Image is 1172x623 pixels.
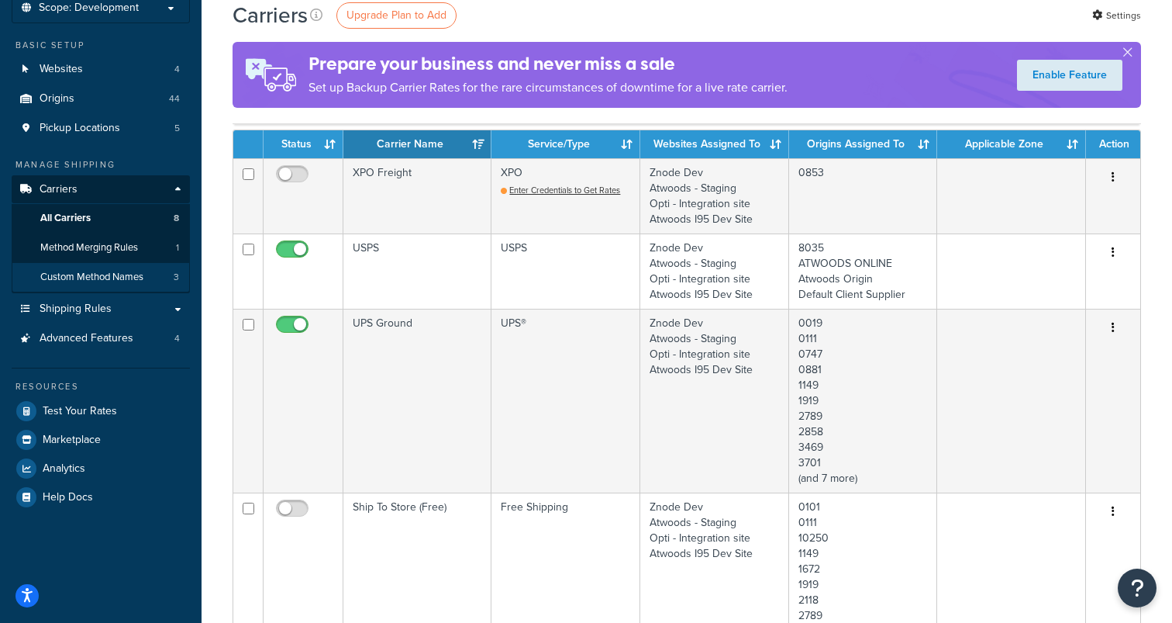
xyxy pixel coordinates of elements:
li: Method Merging Rules [12,234,190,262]
a: All Carriers 8 [12,204,190,233]
span: 5 [174,122,180,135]
a: Advanced Features 4 [12,324,190,353]
span: Carriers [40,183,78,196]
span: Test Your Rates [43,405,117,418]
td: USPS [491,234,639,309]
td: USPS [343,234,491,309]
td: 8035 ATWOODS ONLINE Atwoods Origin Default Client Supplier [789,234,938,309]
li: Pickup Locations [12,114,190,143]
td: 0019 0111 0747 0881 1149 1919 2789 2858 3469 3701 (and 7 more) [789,309,938,493]
a: Shipping Rules [12,295,190,324]
a: Help Docs [12,483,190,511]
td: Znode Dev Atwoods - Staging Opti - Integration site Atwoods I95 Dev Site [640,234,789,309]
td: Znode Dev Atwoods - Staging Opti - Integration site Atwoods I95 Dev Site [640,309,789,493]
li: Origins [12,85,190,113]
a: Carriers [12,175,190,204]
a: Method Merging Rules 1 [12,234,190,262]
td: UPS Ground [343,309,491,493]
li: Carriers [12,175,190,293]
div: Resources [12,380,190,393]
li: Custom Method Names [12,263,190,292]
span: Marketplace [43,434,101,447]
a: Origins 44 [12,85,190,113]
h4: Prepare your business and never miss a sale [309,51,788,77]
p: Set up Backup Carrier Rates for the rare circumstances of downtime for a live rate carrier. [309,77,788,99]
span: Analytics [43,462,85,476]
td: XPO [491,158,639,234]
span: Origins [40,92,74,106]
span: 3 [174,271,179,284]
span: Advanced Features [40,332,133,345]
th: Websites Assigned To: activate to sort column ascending [640,130,789,158]
td: XPO Freight [343,158,491,234]
img: ad-rules-rateshop-fe6ec290ccb7230408bd80ed9643f0289d75e0ffd9eb532fc0e269fcd187b520.png [233,42,309,108]
th: Action [1086,130,1140,158]
th: Service/Type: activate to sort column ascending [491,130,639,158]
th: Applicable Zone: activate to sort column ascending [937,130,1086,158]
a: Enter Credentials to Get Rates [501,184,620,196]
span: Enter Credentials to Get Rates [509,184,620,196]
li: Advanced Features [12,324,190,353]
span: 4 [174,63,180,76]
li: All Carriers [12,204,190,233]
span: Custom Method Names [40,271,143,284]
td: Znode Dev Atwoods - Staging Opti - Integration site Atwoods I95 Dev Site [640,158,789,234]
a: Test Your Rates [12,397,190,425]
button: Open Resource Center [1118,569,1156,607]
a: Pickup Locations 5 [12,114,190,143]
a: Enable Feature [1017,60,1122,91]
th: Carrier Name: activate to sort column ascending [343,130,491,158]
span: Upgrade Plan to Add [346,7,446,23]
div: Manage Shipping [12,158,190,171]
div: Basic Setup [12,39,190,52]
td: UPS® [491,309,639,493]
span: Scope: Development [39,2,139,15]
span: 1 [176,241,179,254]
a: Analytics [12,455,190,483]
a: Custom Method Names 3 [12,263,190,292]
span: Method Merging Rules [40,241,138,254]
a: Marketplace [12,426,190,454]
li: Websites [12,55,190,84]
a: Websites 4 [12,55,190,84]
td: 0853 [789,158,938,234]
th: Origins Assigned To: activate to sort column ascending [789,130,938,158]
a: Upgrade Plan to Add [336,2,457,29]
span: 8 [174,212,179,225]
span: Websites [40,63,83,76]
span: 4 [174,332,180,345]
span: All Carriers [40,212,91,225]
span: Pickup Locations [40,122,120,135]
a: Settings [1092,5,1141,26]
span: Shipping Rules [40,303,112,316]
span: Help Docs [43,491,93,504]
th: Status: activate to sort column ascending [264,130,343,158]
span: 44 [169,92,180,106]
